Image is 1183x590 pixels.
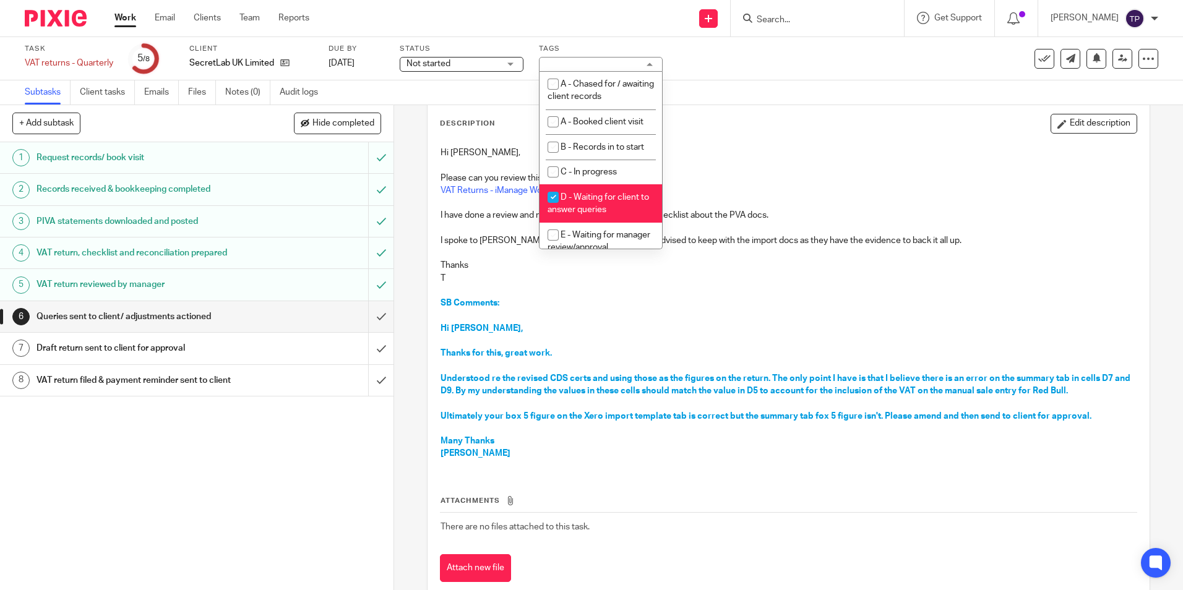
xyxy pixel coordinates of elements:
p: I have done a review and made some comments on the checklist about the PVA docs. [441,209,1136,221]
span: E - Waiting for manager review/approval [548,231,650,252]
a: Emails [144,80,179,105]
span: C - In progress [561,168,617,176]
span: Get Support [934,14,982,22]
a: Client tasks [80,80,135,105]
h1: VAT return, checklist and reconciliation prepared [37,244,249,262]
a: VAT Returns - iManage Work [441,186,549,195]
a: Audit logs [280,80,327,105]
button: Edit description [1051,114,1137,134]
a: Subtasks [25,80,71,105]
button: + Add subtask [12,113,80,134]
div: 5 [12,276,30,294]
p: Please can you review this return, [441,172,1136,184]
p: Thanks [441,259,1136,271]
span: Not started [407,59,450,68]
p: T [441,272,1136,284]
h1: PIVA statements downloaded and posted [37,212,249,231]
h1: VAT return filed & payment reminder sent to client [37,371,249,390]
a: Files [188,80,216,105]
div: 3 [12,213,30,230]
label: Tags [539,44,663,54]
span: Many Thanks [441,437,494,445]
a: Notes (0) [225,80,270,105]
span: SB Comments: [441,299,499,307]
div: 6 [12,308,30,325]
h1: Draft return sent to client for approval [37,339,249,357]
label: Due by [329,44,384,54]
p: Description [440,119,495,129]
label: Client [189,44,313,54]
p: SecretLab UK Limited [189,57,274,69]
p: Hi [PERSON_NAME], [441,147,1136,159]
span: A - Booked client visit [561,118,643,126]
span: Understood re the revised CDS certs and using those as the figures on the return. The only point ... [441,374,1132,395]
div: 5 [137,51,150,66]
a: Team [239,12,260,24]
button: Hide completed [294,113,381,134]
p: I spoke to [PERSON_NAME] about the PVA issue and he advised to keep with the import docs as they ... [441,234,1136,247]
p: [PERSON_NAME] [1051,12,1119,24]
span: D - Waiting for client to answer queries [548,193,649,215]
span: B - Records in to start [561,143,644,152]
h1: Request records/ book visit [37,148,249,167]
button: Attach new file [440,554,511,582]
a: Email [155,12,175,24]
span: Thanks for this, great work. [441,349,552,357]
div: 7 [12,340,30,357]
h1: Records received & bookkeeping completed [37,180,249,199]
span: [DATE] [329,59,355,67]
span: [PERSON_NAME] [441,449,510,458]
div: 2 [12,181,30,199]
img: Pixie [25,10,87,27]
div: 1 [12,149,30,166]
img: svg%3E [1125,9,1145,28]
span: Ultimately your box 5 figure on the Xero import template tab is correct but the summary tab fox 5... [441,412,1091,421]
div: 8 [12,372,30,389]
a: Clients [194,12,221,24]
div: 4 [12,244,30,262]
span: Hide completed [312,119,374,129]
h1: Queries sent to client/ adjustments actioned [37,307,249,326]
span: Attachments [441,497,500,504]
span: There are no files attached to this task. [441,523,590,531]
label: Task [25,44,113,54]
div: VAT returns - Quarterly [25,57,113,69]
a: Work [114,12,136,24]
span: Hi [PERSON_NAME], [441,324,523,333]
label: Status [400,44,523,54]
a: Reports [278,12,309,24]
h1: VAT return reviewed by manager [37,275,249,294]
input: Search [755,15,867,26]
small: /8 [143,56,150,62]
span: A - Chased for / awaiting client records [548,80,654,101]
